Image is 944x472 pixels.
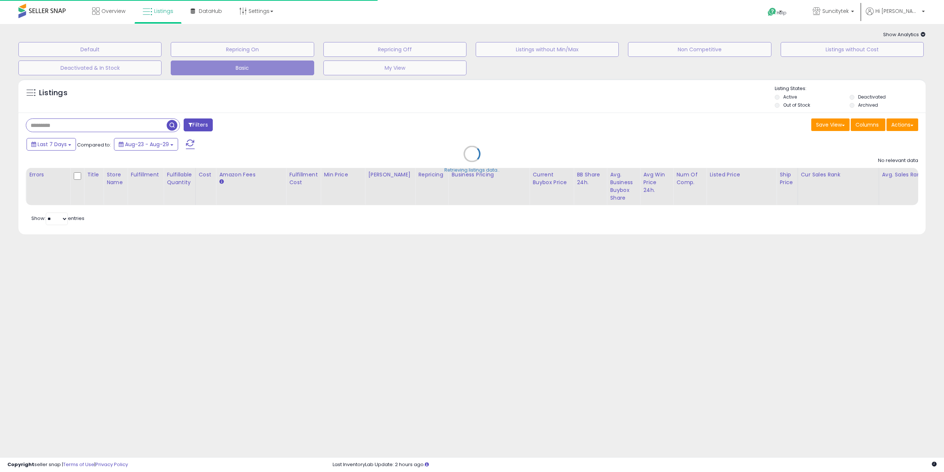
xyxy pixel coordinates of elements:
[101,7,125,15] span: Overview
[875,7,920,15] span: Hi [PERSON_NAME]
[762,2,801,24] a: Help
[171,42,314,57] button: Repricing On
[171,61,314,75] button: Basic
[18,42,162,57] button: Default
[883,31,926,38] span: Show Analytics
[18,61,162,75] button: Deactivated & In Stock
[323,42,466,57] button: Repricing Off
[767,7,777,17] i: Get Help
[866,7,925,24] a: Hi [PERSON_NAME]
[822,7,849,15] span: Suncitytek
[476,42,619,57] button: Listings without Min/Max
[154,7,173,15] span: Listings
[781,42,924,57] button: Listings without Cost
[628,42,771,57] button: Non Competitive
[199,7,222,15] span: DataHub
[444,167,500,173] div: Retrieving listings data..
[323,61,466,75] button: My View
[777,10,787,16] span: Help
